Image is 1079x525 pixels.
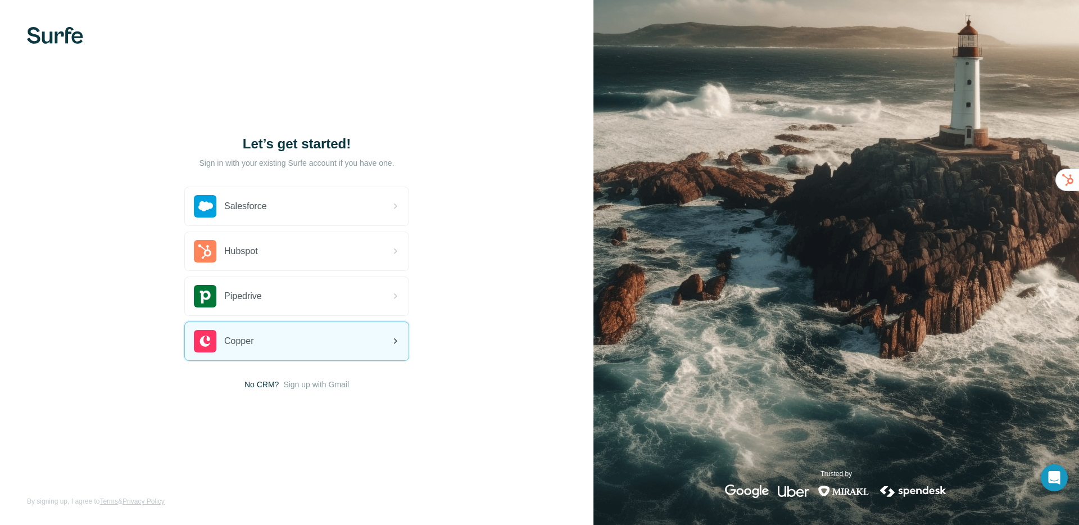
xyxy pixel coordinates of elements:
img: Surfe's logo [27,27,83,44]
span: Pipedrive [224,289,262,303]
h1: Let’s get started! [184,135,409,153]
button: Sign up with Gmail [283,379,349,390]
img: pipedrive's logo [194,285,216,307]
img: mirakl's logo [818,485,869,498]
a: Terms [99,497,118,505]
a: Privacy Policy [123,497,165,505]
span: Salesforce [224,200,267,213]
p: Trusted by [820,469,852,479]
img: google's logo [725,485,769,498]
span: No CRM? [244,379,279,390]
img: uber's logo [778,485,809,498]
div: Open Intercom Messenger [1041,464,1068,491]
img: spendesk's logo [878,485,948,498]
img: salesforce's logo [194,195,216,218]
span: Copper [224,334,253,348]
img: copper's logo [194,330,216,352]
p: Sign in with your existing Surfe account if you have one. [199,157,394,169]
span: By signing up, I agree to & [27,496,165,506]
span: Hubspot [224,245,258,258]
img: hubspot's logo [194,240,216,262]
